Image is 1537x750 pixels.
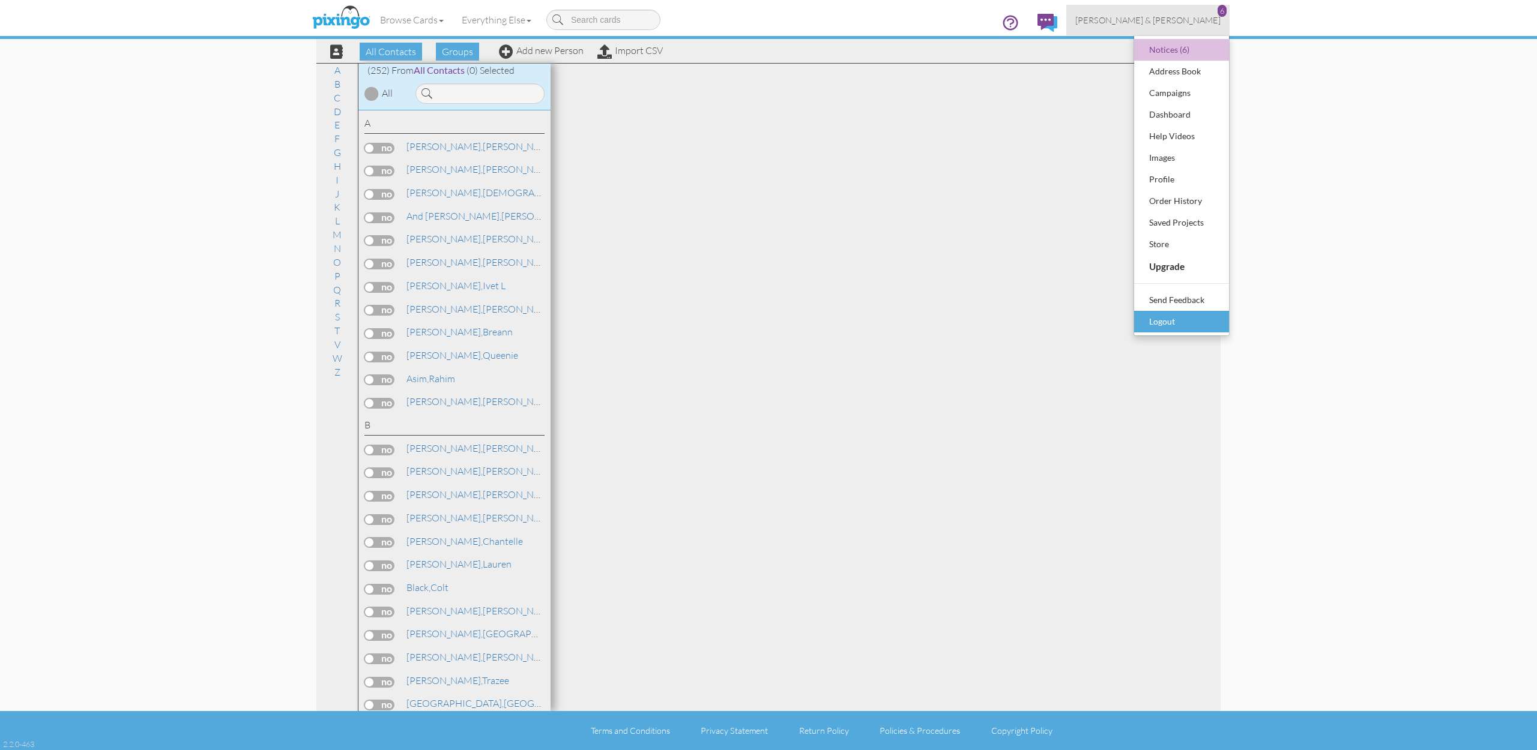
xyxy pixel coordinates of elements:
[328,91,346,105] a: C
[358,64,551,77] div: (252) From
[406,326,483,338] span: [PERSON_NAME],
[701,725,768,736] a: Privacy Statement
[591,725,670,736] a: Terms and Conditions
[364,116,545,134] div: A
[405,394,558,409] a: [PERSON_NAME]
[328,131,346,146] a: F
[406,558,483,570] span: [PERSON_NAME],
[328,296,346,310] a: R
[405,626,579,641] a: [GEOGRAPHIC_DATA]
[405,302,558,316] a: [PERSON_NAME]
[405,650,558,664] a: [PERSON_NAME]
[330,173,345,187] a: I
[327,283,347,297] a: Q
[546,10,660,30] input: Search cards
[328,145,347,160] a: G
[880,725,960,736] a: Policies & Procedures
[406,697,504,709] span: [GEOGRAPHIC_DATA],
[406,465,483,477] span: [PERSON_NAME],
[1134,82,1229,104] a: Campaigns
[309,3,373,33] img: pixingo logo
[406,140,483,152] span: [PERSON_NAME],
[1146,192,1217,210] div: Order History
[328,323,346,338] a: T
[405,673,510,688] a: Trazee
[405,139,558,154] a: [PERSON_NAME]
[405,441,558,455] a: [PERSON_NAME]
[405,325,514,339] a: Breann
[406,280,483,292] span: [PERSON_NAME],
[1134,61,1229,82] a: Address Book
[328,159,347,173] a: H
[405,580,450,595] a: Colt
[1146,235,1217,253] div: Store
[1075,15,1221,25] span: [PERSON_NAME] & [PERSON_NAME]
[405,487,558,502] a: [PERSON_NAME]
[3,739,34,749] div: 2.2.0-463
[1146,127,1217,145] div: Help Videos
[1146,62,1217,80] div: Address Book
[406,163,483,175] span: [PERSON_NAME],
[406,651,483,663] span: [PERSON_NAME],
[406,535,483,547] span: [PERSON_NAME],
[1146,313,1217,331] div: Logout
[406,488,483,500] span: [PERSON_NAME],
[364,418,545,436] div: B
[1134,104,1229,125] a: Dashboard
[1134,125,1229,147] a: Help Videos
[328,200,346,214] a: K
[360,43,422,61] span: All Contacts
[1134,311,1229,332] a: Logout
[329,310,346,324] a: S
[1037,14,1057,32] img: comments.svg
[406,187,483,199] span: [PERSON_NAME],
[328,241,347,256] a: N
[327,255,347,269] a: O
[1146,149,1217,167] div: Images
[328,365,346,379] a: Z
[1146,257,1217,276] div: Upgrade
[406,210,501,222] span: and [PERSON_NAME],
[406,303,483,315] span: [PERSON_NAME],
[327,351,348,365] a: W
[1146,84,1217,102] div: Campaigns
[1146,170,1217,188] div: Profile
[406,349,483,361] span: [PERSON_NAME],
[405,557,513,571] a: Lauren
[1066,5,1230,35] a: [PERSON_NAME] & [PERSON_NAME] 6
[405,255,558,269] a: [PERSON_NAME]
[1134,233,1229,255] a: Store
[414,64,465,76] span: All Contacts
[405,232,558,246] a: [PERSON_NAME]
[406,628,483,640] span: [PERSON_NAME],
[328,77,346,91] a: B
[405,278,507,293] a: Ivet L
[328,337,346,352] a: V
[405,162,558,176] a: [PERSON_NAME]
[406,233,483,245] span: [PERSON_NAME],
[1146,291,1217,309] div: Send Feedback
[406,256,483,268] span: [PERSON_NAME],
[1134,39,1229,61] a: Notices (6)
[405,511,558,525] a: [PERSON_NAME]
[328,118,346,132] a: E
[1218,5,1227,17] div: 6
[597,44,663,56] a: Import CSV
[1146,106,1217,124] div: Dashboard
[405,371,456,386] a: Rahim
[406,605,483,617] span: [PERSON_NAME],
[1134,255,1229,278] a: Upgrade
[406,395,483,407] span: [PERSON_NAME],
[406,581,430,593] span: Black,
[405,209,663,223] a: [PERSON_NAME]
[1134,190,1229,212] a: Order History
[1134,289,1229,311] a: Send Feedback
[1134,169,1229,190] a: Profile
[405,348,519,362] a: Queenie
[329,214,346,228] a: L
[405,604,558,618] a: [PERSON_NAME]
[1146,214,1217,232] div: Saved Projects
[436,43,479,61] span: Groups
[328,269,346,283] a: P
